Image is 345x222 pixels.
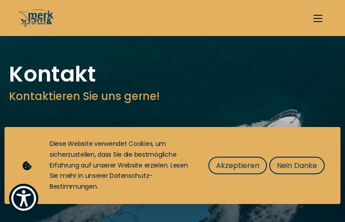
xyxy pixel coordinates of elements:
[277,160,317,171] span: Nein Danke
[208,157,267,174] button: Akzeptieren
[9,88,336,104] h3: Kontaktieren Sie uns gerne!
[9,184,38,213] button: Show Accessibility Preferences
[50,139,190,192] div: Diese Website verwendet Cookies, um sicherzustellen, dass Sie die bestmögliche Erfahrung auf unse...
[269,157,325,174] button: Nein Danke
[216,160,259,171] span: Akzeptieren
[9,63,336,86] h1: Kontakt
